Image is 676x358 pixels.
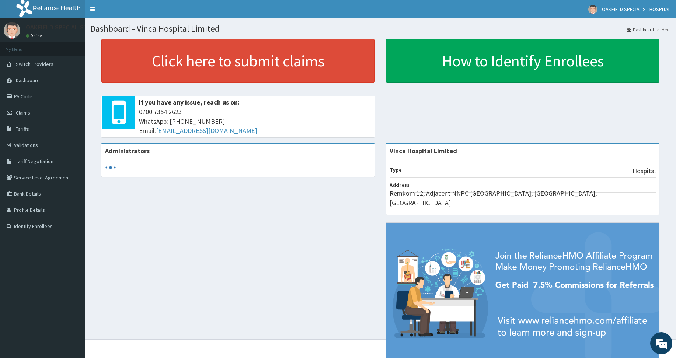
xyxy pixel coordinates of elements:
[105,147,150,155] b: Administrators
[26,24,118,31] p: OAKFIELD SPECIALIST HOSPITAL
[655,27,670,33] li: Here
[588,5,597,14] img: User Image
[101,39,375,83] a: Click here to submit claims
[16,109,30,116] span: Claims
[16,126,29,132] span: Tariffs
[139,98,240,106] b: If you have any issue, reach us on:
[139,107,371,136] span: 0700 7354 2623 WhatsApp: [PHONE_NUMBER] Email:
[90,24,670,34] h1: Dashboard - Vinca Hospital Limited
[386,39,659,83] a: How to Identify Enrollees
[390,147,457,155] strong: Vinca Hospital Limited
[16,158,53,165] span: Tariff Negotiation
[4,22,20,39] img: User Image
[16,77,40,84] span: Dashboard
[16,61,53,67] span: Switch Providers
[105,162,116,173] svg: audio-loading
[602,6,670,13] span: OAKFIELD SPECIALIST HOSPITAL
[390,189,656,207] p: Remkom 12, Adjacent NNPC [GEOGRAPHIC_DATA], [GEOGRAPHIC_DATA], [GEOGRAPHIC_DATA]
[627,27,654,33] a: Dashboard
[156,126,257,135] a: [EMAIL_ADDRESS][DOMAIN_NAME]
[26,33,43,38] a: Online
[390,166,402,173] b: Type
[390,182,410,188] b: Address
[633,166,656,176] p: Hospital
